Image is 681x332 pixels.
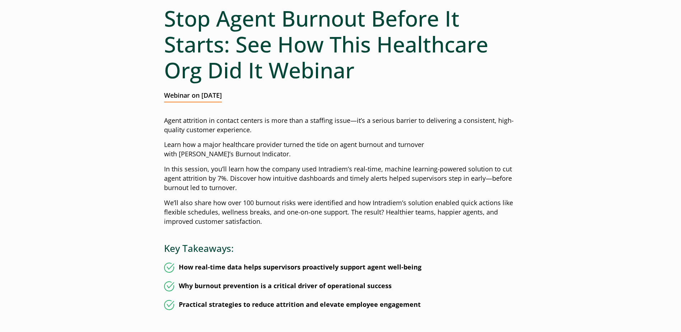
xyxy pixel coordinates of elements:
[179,281,392,290] strong: Why burnout prevention is a critical driver of operational success
[164,243,517,254] h3: Key Takeaways:
[179,263,421,271] strong: How real-time data helps supervisors proactively support agent well-being
[164,198,517,226] p: We’ll also share how over 100 burnout risks were identified and how Intradiem’s solution enabled ...
[164,5,517,83] h1: Stop Agent Burnout Before It Starts: See How This Healthcare Org Did It Webinar
[179,300,421,309] strong: Practical strategies to reduce attrition and elevate employee engagement
[164,165,517,193] p: In this session, you’ll learn how the company used Intradiem’s real-time, machine learning-powere...
[164,140,517,159] p: Learn how a major healthcare provider turned the tide on agent burnout and turnover with [PERSON_...
[164,116,517,135] p: Agent attrition in contact centers is more than a staffing issue—it’s a serious barrier to delive...
[164,92,222,102] h2: Webinar on [DATE]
